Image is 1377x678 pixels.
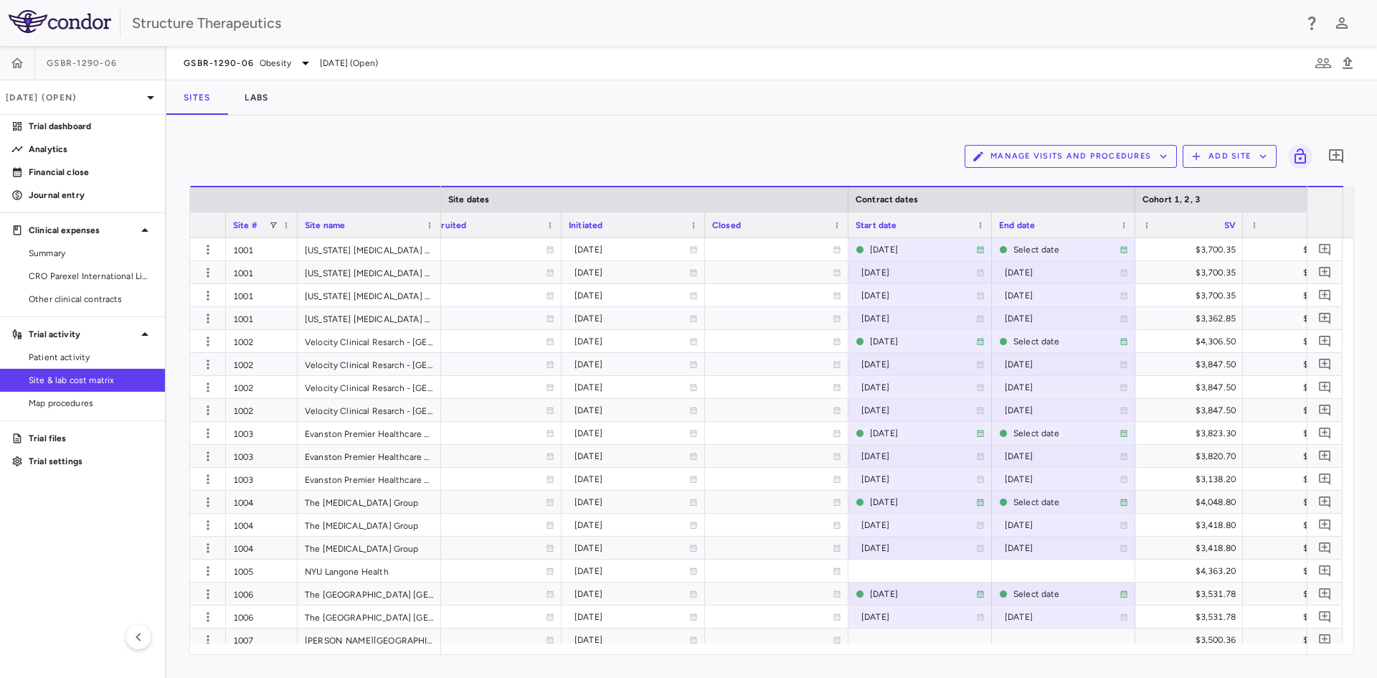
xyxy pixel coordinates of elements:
svg: Add comment [1318,426,1332,440]
div: [DATE] [861,307,976,330]
span: Start date [856,220,897,230]
div: $3,847.50 [1148,399,1236,422]
span: Site # [233,220,257,230]
div: $3,180.60 [1256,376,1343,399]
div: [DATE] [574,537,689,560]
span: You do not have permission to lock or unlock grids [1282,144,1312,169]
div: [DATE] [574,261,689,284]
button: Sites [166,80,227,115]
div: [DATE] [574,445,689,468]
span: This is the current site contract. [856,583,985,604]
span: Other clinical contracts [29,293,153,306]
svg: Add comment [1318,518,1332,532]
div: [DATE] [861,376,976,399]
div: The [MEDICAL_DATA] Group [298,514,441,536]
span: Initiated [569,220,602,230]
div: 1006 [226,583,298,605]
div: The [MEDICAL_DATA] Group [298,491,441,513]
svg: Add comment [1318,403,1332,417]
div: [DATE] [574,583,689,606]
span: This is the current site contract. [999,583,1128,604]
div: $3,820.70 [1148,445,1236,468]
div: NYU Langone Health [298,560,441,582]
div: $3,777.80 [1256,445,1343,468]
svg: Add comment [1318,449,1332,463]
p: Financial close [29,166,153,179]
div: $3,823.30 [1148,422,1236,445]
div: [DATE] [574,628,689,651]
div: $3,741.40 [1256,422,1343,445]
div: [DATE] [574,330,689,353]
p: Journal entry [29,189,153,202]
div: $3,418.80 [1148,537,1236,560]
span: Site dates [448,194,490,204]
div: 1002 [226,353,298,375]
div: Select date [1013,330,1120,353]
div: [DATE] [1005,353,1120,376]
button: Add comment [1315,630,1335,649]
div: 1002 [226,330,298,352]
div: [DATE] [574,284,689,307]
div: [DATE] [861,399,976,422]
div: [US_STATE] [MEDICAL_DATA] and Endocrinology [298,284,441,306]
div: $3,847.50 [1148,376,1236,399]
button: Add comment [1324,144,1348,169]
button: Add comment [1315,263,1335,282]
button: Add comment [1315,584,1335,603]
span: Cohort 1, 2, 3 [1142,194,1201,204]
p: Trial activity [29,328,136,341]
div: [DATE] [861,468,976,491]
span: End date [999,220,1035,230]
div: $2,857.57 [1256,628,1343,651]
svg: Add comment [1318,587,1332,601]
div: [DATE] [574,606,689,628]
div: $3,847.50 [1148,353,1236,376]
button: Add comment [1315,561,1335,580]
div: 1004 [226,537,298,559]
p: Trial settings [29,455,153,468]
button: Labs [227,80,285,115]
span: Closed [712,220,741,230]
svg: Add comment [1318,472,1332,486]
button: Add comment [1315,446,1335,466]
p: [DATE] (Open) [6,91,142,104]
div: $3,531.78 [1148,583,1236,606]
div: Select date [1013,422,1120,445]
div: $3,119.18 [1256,307,1343,330]
div: $3,923.10 [1256,353,1343,376]
div: Velocity Clinical Resarch - [GEOGRAPHIC_DATA] [298,330,441,352]
div: $3,138.20 [1148,468,1236,491]
button: Add comment [1315,240,1335,259]
div: [DATE] [1005,445,1120,468]
div: 1001 [226,261,298,283]
span: This is the current site contract. [856,239,985,260]
svg: Add comment [1318,564,1332,578]
div: $4,048.80 [1148,491,1236,514]
div: [DATE] [1005,376,1120,399]
div: $3,329.30 [1256,468,1343,491]
svg: Add comment [1318,495,1332,509]
div: $4,078.35 [1256,330,1343,353]
div: Velocity Clinical Resarch - [GEOGRAPHIC_DATA] [298,376,441,398]
button: Add comment [1315,331,1335,351]
div: [DATE] [870,422,976,445]
span: CRO Parexel International Limited [29,270,153,283]
div: [DATE] [1005,468,1120,491]
button: Add comment [1315,515,1335,535]
svg: Add comment [1318,357,1332,371]
svg: Add comment [1318,243,1332,256]
div: [DATE] [574,468,689,491]
span: Patient activity [29,351,153,364]
button: Add comment [1315,607,1335,626]
p: Trial files [29,432,153,445]
div: [DATE] [870,583,976,606]
div: [DATE] [1005,284,1120,307]
svg: Add comment [1328,148,1345,165]
div: 1001 [226,307,298,329]
div: [DATE] [574,399,689,422]
svg: Add comment [1318,288,1332,302]
button: Add comment [1315,377,1335,397]
button: Add comment [1315,286,1335,305]
svg: Add comment [1318,380,1332,394]
button: Add comment [1315,423,1335,443]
